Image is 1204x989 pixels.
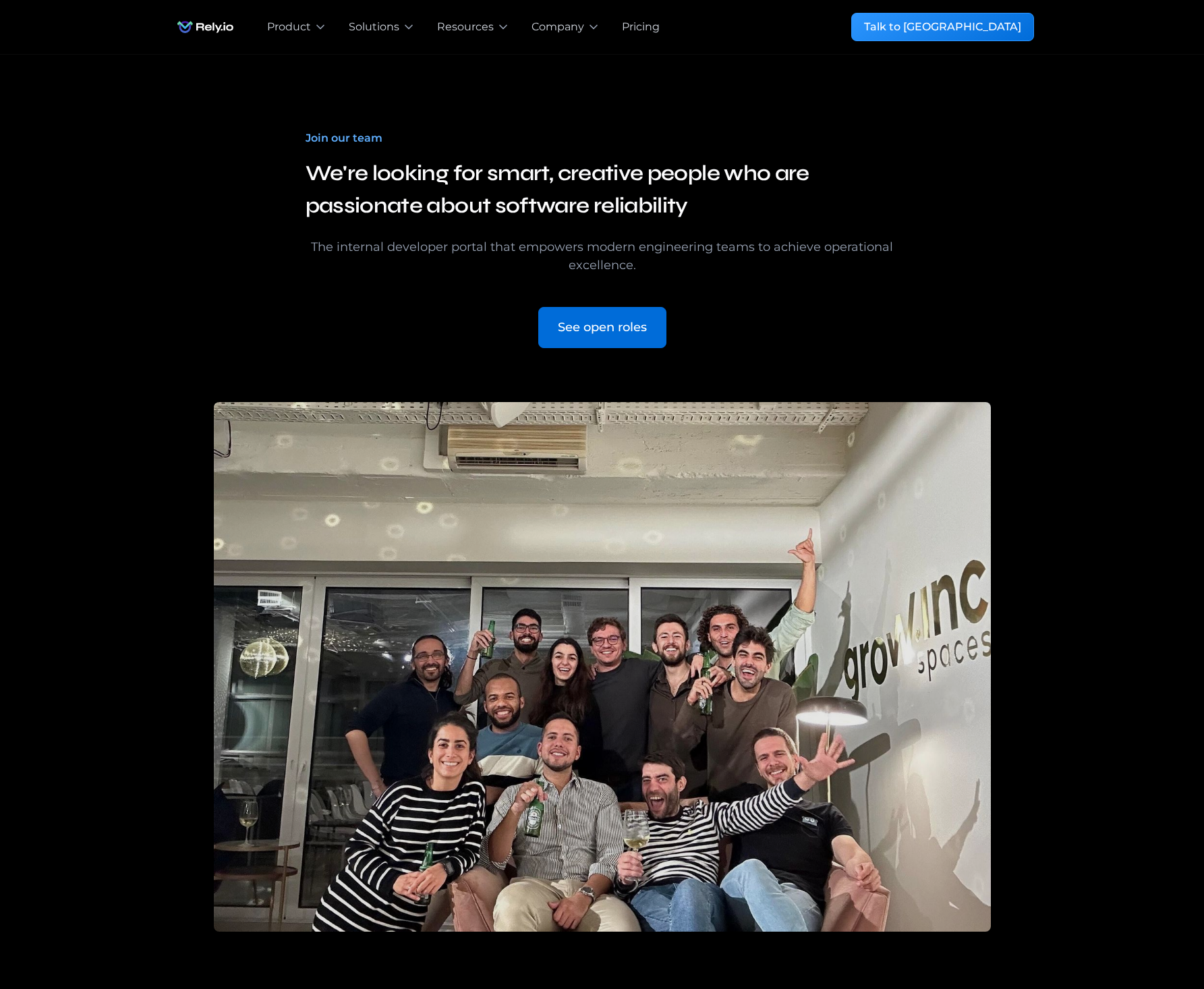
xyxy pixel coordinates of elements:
div: The internal developer portal that empowers modern engineering teams to achieve operational excel... [306,238,899,275]
a: Pricing [622,19,660,35]
div: Company [532,19,584,35]
img: Rely.io logo [171,13,240,40]
h3: We're looking for smart, creative people who are passionate about software reliability [306,157,899,222]
div: See open roles [558,318,647,337]
a: See open roles [538,307,666,348]
div: Product [267,19,311,35]
a: Talk to [GEOGRAPHIC_DATA] [851,13,1034,41]
div: Join our team [306,130,382,146]
div: Solutions [349,19,399,35]
img: Team picture [214,402,991,932]
div: Resources [437,19,494,35]
a: home [171,13,240,40]
div: Talk to [GEOGRAPHIC_DATA] [864,19,1021,35]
